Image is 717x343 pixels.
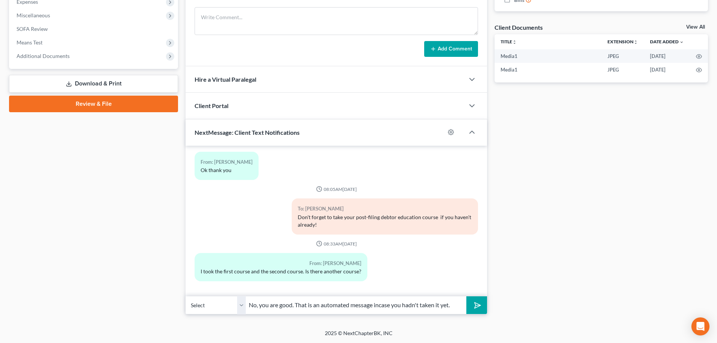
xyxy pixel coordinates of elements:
div: To: [PERSON_NAME] [298,204,472,213]
button: Add Comment [424,41,478,57]
div: 08:33AM[DATE] [195,241,478,247]
a: View All [686,24,705,30]
a: Titleunfold_more [501,39,517,44]
td: JPEG [601,63,644,76]
span: Miscellaneous [17,12,50,18]
a: Review & File [9,96,178,112]
input: Say something... [246,296,466,314]
div: 08:05AM[DATE] [195,186,478,192]
span: Client Portal [195,102,228,109]
div: From: [PERSON_NAME] [201,259,361,268]
span: Means Test [17,39,43,46]
i: expand_more [679,40,684,44]
span: NextMessage: Client Text Notifications [195,129,300,136]
a: SOFA Review [11,22,178,36]
i: unfold_more [512,40,517,44]
div: 2025 © NextChapterBK, INC [144,329,573,343]
span: Additional Documents [17,53,70,59]
div: Don't forget to take your post-filing debtor education course if you haven't already! [298,213,472,229]
div: Ok thank you [201,166,253,174]
td: [DATE] [644,63,690,76]
div: From: [PERSON_NAME] [201,158,253,166]
div: Open Intercom Messenger [691,317,709,335]
a: Extensionunfold_more [607,39,638,44]
a: Date Added expand_more [650,39,684,44]
div: I took the first course and the second course. Is there another course? [201,268,361,275]
div: Client Documents [495,23,543,31]
td: Media1 [495,49,601,63]
a: Download & Print [9,75,178,93]
span: Hire a Virtual Paralegal [195,76,256,83]
td: JPEG [601,49,644,63]
td: Media1 [495,63,601,76]
span: SOFA Review [17,26,48,32]
i: unfold_more [633,40,638,44]
td: [DATE] [644,49,690,63]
